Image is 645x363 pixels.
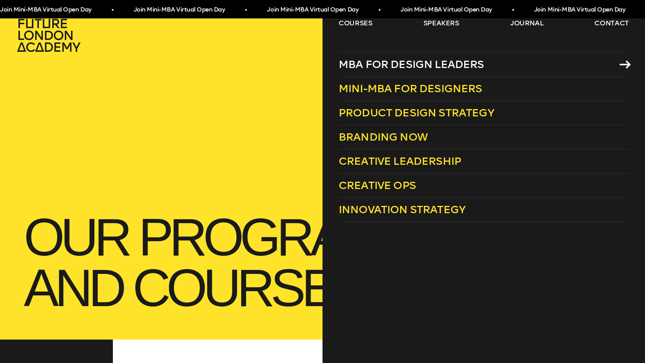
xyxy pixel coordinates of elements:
a: contact [594,18,629,28]
span: • [378,3,380,17]
a: Branding Now [339,125,629,149]
a: MBA for Design Leaders [339,52,629,77]
span: Creative Leadership [339,155,461,167]
a: speakers [423,18,459,28]
span: Branding Now [339,131,428,143]
a: Innovation Strategy [339,198,629,222]
a: Product Design Strategy [339,101,629,125]
span: • [511,3,513,17]
a: Mini-MBA for Designers [339,77,629,101]
a: Creative Ops [339,174,629,198]
span: Product Design Strategy [339,106,494,119]
span: Innovation Strategy [339,203,465,216]
a: Creative Leadership [339,149,629,174]
a: journal [510,18,544,28]
a: courses [339,18,372,28]
span: Creative Ops [339,179,416,192]
span: • [111,3,112,17]
span: Mini-MBA for Designers [339,82,482,95]
span: MBA for Design Leaders [339,58,484,71]
span: • [244,3,246,17]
